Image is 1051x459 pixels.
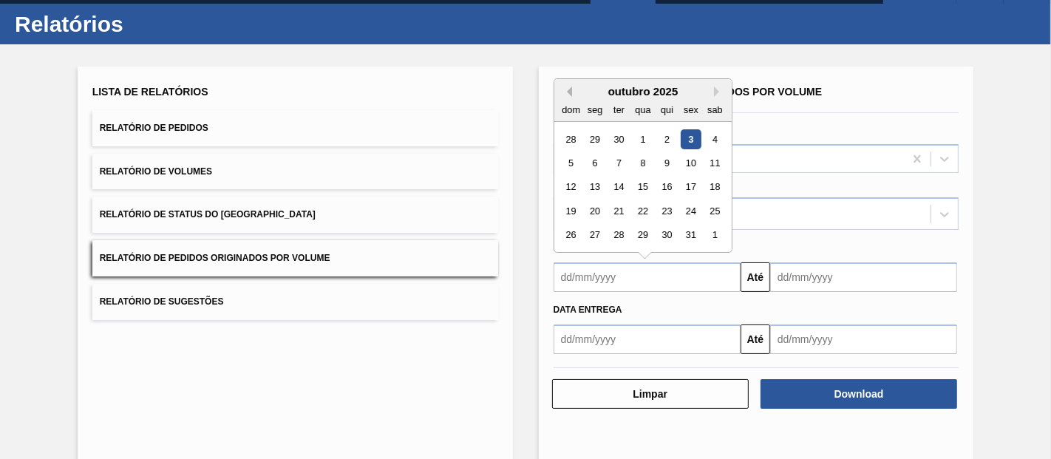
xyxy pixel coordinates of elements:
[100,209,316,220] span: Relatório de Status do [GEOGRAPHIC_DATA]
[562,86,572,97] button: Previous Month
[561,177,581,197] div: Choose domingo, 12 de outubro de 2025
[100,166,212,177] span: Relatório de Volumes
[92,86,208,98] span: Lista de Relatórios
[559,127,727,247] div: month 2025-10
[554,262,741,292] input: dd/mm/yyyy
[704,201,724,221] div: Choose sábado, 25 de outubro de 2025
[681,100,701,120] div: sex
[741,262,770,292] button: Até
[704,225,724,245] div: Choose sábado, 1 de novembro de 2025
[761,379,957,409] button: Download
[681,153,701,173] div: Choose sexta-feira, 10 de outubro de 2025
[770,262,957,292] input: dd/mm/yyyy
[608,201,628,221] div: Choose terça-feira, 21 de outubro de 2025
[585,225,605,245] div: Choose segunda-feira, 27 de outubro de 2025
[633,100,653,120] div: qua
[608,129,628,149] div: Choose terça-feira, 30 de setembro de 2025
[554,85,732,98] div: outubro 2025
[15,16,277,33] h1: Relatórios
[608,100,628,120] div: ter
[704,129,724,149] div: Choose sábado, 4 de outubro de 2025
[92,154,498,190] button: Relatório de Volumes
[554,305,622,315] span: Data Entrega
[585,100,605,120] div: seg
[714,86,724,97] button: Next Month
[554,324,741,354] input: dd/mm/yyyy
[100,253,330,263] span: Relatório de Pedidos Originados por Volume
[770,324,957,354] input: dd/mm/yyyy
[704,177,724,197] div: Choose sábado, 18 de outubro de 2025
[656,225,676,245] div: Choose quinta-feira, 30 de outubro de 2025
[681,177,701,197] div: Choose sexta-feira, 17 de outubro de 2025
[656,153,676,173] div: Choose quinta-feira, 9 de outubro de 2025
[681,225,701,245] div: Choose sexta-feira, 31 de outubro de 2025
[633,201,653,221] div: Choose quarta-feira, 22 de outubro de 2025
[656,177,676,197] div: Choose quinta-feira, 16 de outubro de 2025
[656,100,676,120] div: qui
[704,153,724,173] div: Choose sábado, 11 de outubro de 2025
[633,177,653,197] div: Choose quarta-feira, 15 de outubro de 2025
[561,153,581,173] div: Choose domingo, 5 de outubro de 2025
[561,201,581,221] div: Choose domingo, 19 de outubro de 2025
[633,153,653,173] div: Choose quarta-feira, 8 de outubro de 2025
[681,129,701,149] div: Choose sexta-feira, 3 de outubro de 2025
[656,201,676,221] div: Choose quinta-feira, 23 de outubro de 2025
[633,129,653,149] div: Choose quarta-feira, 1 de outubro de 2025
[608,225,628,245] div: Choose terça-feira, 28 de outubro de 2025
[656,129,676,149] div: Choose quinta-feira, 2 de outubro de 2025
[92,240,498,276] button: Relatório de Pedidos Originados por Volume
[100,296,224,307] span: Relatório de Sugestões
[92,284,498,320] button: Relatório de Sugestões
[561,100,581,120] div: dom
[608,177,628,197] div: Choose terça-feira, 14 de outubro de 2025
[552,379,749,409] button: Limpar
[704,100,724,120] div: sab
[681,201,701,221] div: Choose sexta-feira, 24 de outubro de 2025
[92,197,498,233] button: Relatório de Status do [GEOGRAPHIC_DATA]
[561,129,581,149] div: Choose domingo, 28 de setembro de 2025
[585,177,605,197] div: Choose segunda-feira, 13 de outubro de 2025
[585,129,605,149] div: Choose segunda-feira, 29 de setembro de 2025
[561,225,581,245] div: Choose domingo, 26 de outubro de 2025
[585,201,605,221] div: Choose segunda-feira, 20 de outubro de 2025
[608,153,628,173] div: Choose terça-feira, 7 de outubro de 2025
[585,153,605,173] div: Choose segunda-feira, 6 de outubro de 2025
[92,110,498,146] button: Relatório de Pedidos
[633,225,653,245] div: Choose quarta-feira, 29 de outubro de 2025
[741,324,770,354] button: Até
[100,123,208,133] span: Relatório de Pedidos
